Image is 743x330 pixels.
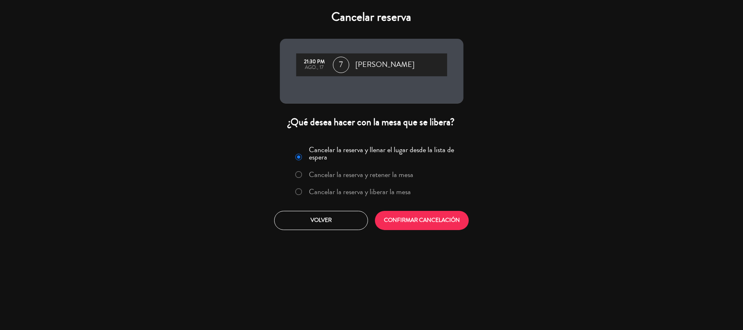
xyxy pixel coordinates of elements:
h4: Cancelar reserva [280,10,464,24]
div: ago., 17 [300,65,329,71]
button: Volver [274,211,368,230]
span: [PERSON_NAME] [356,59,415,71]
div: ¿Qué desea hacer con la mesa que se libera? [280,116,464,128]
label: Cancelar la reserva y retener la mesa [309,171,413,178]
span: 7 [333,57,349,73]
button: CONFIRMAR CANCELACIÓN [375,211,469,230]
label: Cancelar la reserva y llenar el lugar desde la lista de espera [309,146,458,161]
label: Cancelar la reserva y liberar la mesa [309,188,411,195]
div: 21:30 PM [300,59,329,65]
